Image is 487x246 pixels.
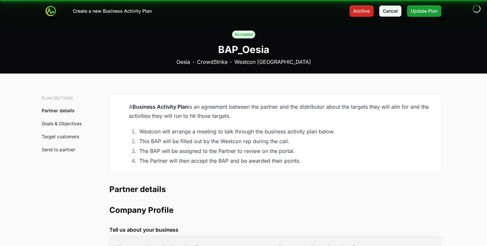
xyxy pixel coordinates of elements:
[42,121,82,126] a: Goals & Objectives
[383,7,398,15] span: Cancel
[109,226,441,234] h3: Tell us about your business
[176,58,311,66] div: Oesia CrowdStrike Westcon [GEOGRAPHIC_DATA]
[137,156,434,165] li: The Partner will then accept the BAP and be awarded their points.
[218,44,269,55] h1: BAP_Oesia
[42,147,75,152] a: Send to partner
[193,58,194,66] b: ·
[42,108,75,113] a: Partner details
[129,102,434,120] div: A is an agreement between the partner and the distributor about the targets they will aim for and...
[73,8,152,14] p: Create a new Business Activity Plan
[46,6,56,16] img: ActivitySource
[349,5,374,17] button: Archive
[42,96,86,101] h3: Plan sections
[137,137,434,146] li: This BAP will be filled out by the Westcon rep during the call.
[230,58,232,66] b: ·
[353,7,370,15] span: Archive
[407,5,441,17] button: Update Plan
[132,103,188,110] strong: Business Activity Plan
[379,5,402,17] button: Cancel
[42,134,79,139] a: Target customers
[137,127,434,136] li: Westcon will arrange a meeting to talk through the business activity plan below.
[411,7,438,15] span: Update Plan
[137,146,434,156] li: The BAP will be assigned to the Partner to review on the portal.
[109,205,441,215] h2: Company Profile
[109,184,441,195] h2: Partner details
